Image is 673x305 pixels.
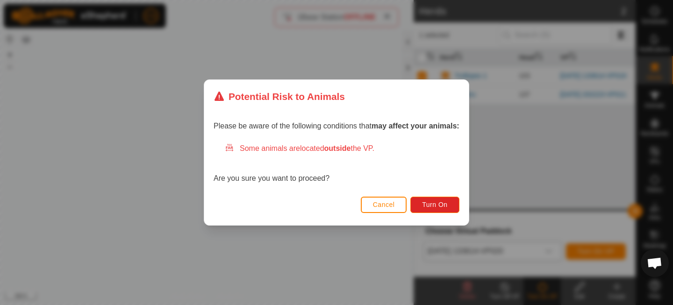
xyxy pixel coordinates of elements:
[641,249,669,277] div: Open chat
[422,201,448,208] span: Turn On
[373,201,395,208] span: Cancel
[372,122,459,130] strong: may affect your animals:
[225,143,459,154] div: Some animals are
[361,197,407,213] button: Cancel
[214,89,345,104] div: Potential Risk to Animals
[300,144,374,152] span: located the VP.
[411,197,459,213] button: Turn On
[214,143,459,184] div: Are you sure you want to proceed?
[214,122,459,130] span: Please be aware of the following conditions that
[324,144,351,152] strong: outside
